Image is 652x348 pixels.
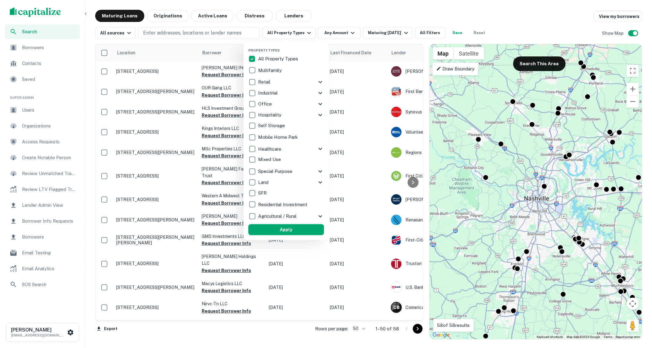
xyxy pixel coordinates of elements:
[258,111,283,119] p: Hospitality
[258,55,299,63] p: All Property Types
[248,166,324,177] div: Special Purpose
[258,100,273,108] p: Office
[248,224,324,235] button: Apply
[258,179,270,186] p: Land
[258,189,268,197] p: SFR
[258,168,294,175] p: Special Purpose
[248,48,280,52] span: Property Types
[248,143,324,154] div: Healthcare
[248,211,324,222] div: Agricultural / Rural
[248,88,324,99] div: Industrial
[258,89,279,97] p: Industrial
[258,213,298,220] p: Agricultural / Rural
[248,177,324,188] div: Land
[621,299,652,328] iframe: Chat Widget
[258,122,286,129] p: Self Storage
[258,78,272,86] p: Retail
[248,109,324,120] div: Hospitality
[258,145,283,153] p: Healthcare
[248,77,324,88] div: Retail
[248,99,324,109] div: Office
[258,156,282,163] p: Mixed Use
[258,134,299,141] p: Mobile Home Park
[258,67,283,74] p: Multifamily
[258,201,308,208] p: Residential Investment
